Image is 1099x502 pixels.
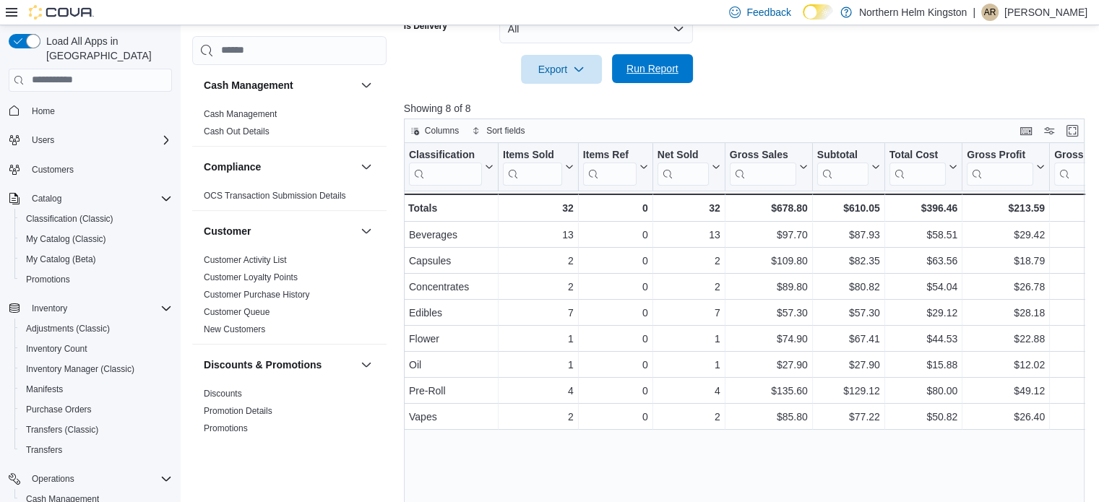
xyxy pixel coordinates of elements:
span: AR [984,4,996,21]
div: 32 [503,199,574,217]
span: Sort fields [486,125,525,137]
button: Purchase Orders [14,399,178,420]
button: Transfers [14,440,178,460]
div: $57.30 [730,304,808,321]
div: 0 [583,408,648,425]
button: Subtotal [817,148,880,185]
button: Inventory [26,300,73,317]
div: Classification [409,148,482,162]
div: Total Cost [889,148,946,162]
div: $54.04 [889,278,957,295]
a: Customer Loyalty Points [204,272,298,282]
div: $82.35 [817,252,880,269]
span: Customer Queue [204,306,270,318]
div: $26.78 [967,278,1045,295]
div: $80.82 [817,278,880,295]
div: Discounts & Promotions [192,385,387,443]
span: Users [26,131,172,149]
div: Net Sold [658,148,709,185]
span: Inventory Manager (Classic) [20,360,172,378]
a: Discounts [204,389,242,399]
div: Customer [192,251,387,344]
a: Adjustments (Classic) [20,320,116,337]
button: Classification (Classic) [14,209,178,229]
div: 1 [503,356,574,373]
div: $89.80 [730,278,808,295]
div: 2 [503,408,574,425]
a: New Customers [204,324,265,334]
div: $77.22 [817,408,880,425]
div: Pre-Roll [409,382,494,399]
div: $109.80 [730,252,808,269]
button: Home [3,100,178,121]
span: Customer Purchase History [204,289,310,300]
div: 1 [658,356,720,373]
button: Total Cost [889,148,957,185]
a: Customer Activity List [204,255,287,265]
span: Transfers (Classic) [20,421,172,438]
div: 2 [503,252,574,269]
span: Load All Apps in [GEOGRAPHIC_DATA] [40,34,172,63]
div: $44.53 [889,330,957,347]
a: Inventory Manager (Classic) [20,360,140,378]
div: $678.80 [730,199,808,217]
div: 1 [503,330,574,347]
button: Customers [3,159,178,180]
button: Discounts & Promotions [204,358,355,372]
div: 0 [583,356,648,373]
span: Manifests [20,381,172,398]
div: $97.70 [730,226,808,243]
div: $22.88 [967,330,1045,347]
a: Cash Management [204,109,277,119]
span: Adjustments (Classic) [26,323,110,334]
span: Catalog [32,193,61,204]
h3: Discounts & Promotions [204,358,322,372]
div: 0 [583,199,648,217]
a: Purchase Orders [20,401,98,418]
span: My Catalog (Classic) [20,230,172,248]
button: Export [521,55,602,84]
a: Promotions [204,423,248,433]
div: 32 [658,199,720,217]
button: Inventory Manager (Classic) [14,359,178,379]
button: My Catalog (Beta) [14,249,178,269]
span: Columns [425,125,459,137]
span: My Catalog (Beta) [20,251,172,268]
div: $135.60 [730,382,808,399]
a: Promotions [20,271,76,288]
div: Beverages [409,226,494,243]
div: 4 [503,382,574,399]
span: Operations [32,473,74,485]
div: Concentrates [409,278,494,295]
span: Transfers [26,444,62,456]
a: Cash Out Details [204,126,270,137]
p: Northern Helm Kingston [859,4,967,21]
div: $12.02 [967,356,1045,373]
button: Enter fullscreen [1064,122,1081,139]
div: $18.79 [967,252,1045,269]
div: $15.88 [889,356,957,373]
div: 2 [658,252,720,269]
span: Home [32,105,55,117]
p: [PERSON_NAME] [1004,4,1087,21]
a: Customers [26,161,79,178]
div: $27.90 [730,356,808,373]
span: Users [32,134,54,146]
div: $58.51 [889,226,957,243]
div: 13 [503,226,574,243]
button: Catalog [26,190,67,207]
button: Columns [405,122,465,139]
button: Net Sold [658,148,720,185]
div: 2 [658,278,720,295]
div: Gross Profit [967,148,1033,162]
a: My Catalog (Beta) [20,251,102,268]
span: My Catalog (Classic) [26,233,106,245]
span: Classification (Classic) [20,210,172,228]
div: Oil [409,356,494,373]
button: Run Report [612,54,693,83]
div: Flower [409,330,494,347]
div: Gross Sales [730,148,796,185]
button: Cash Management [358,77,375,94]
